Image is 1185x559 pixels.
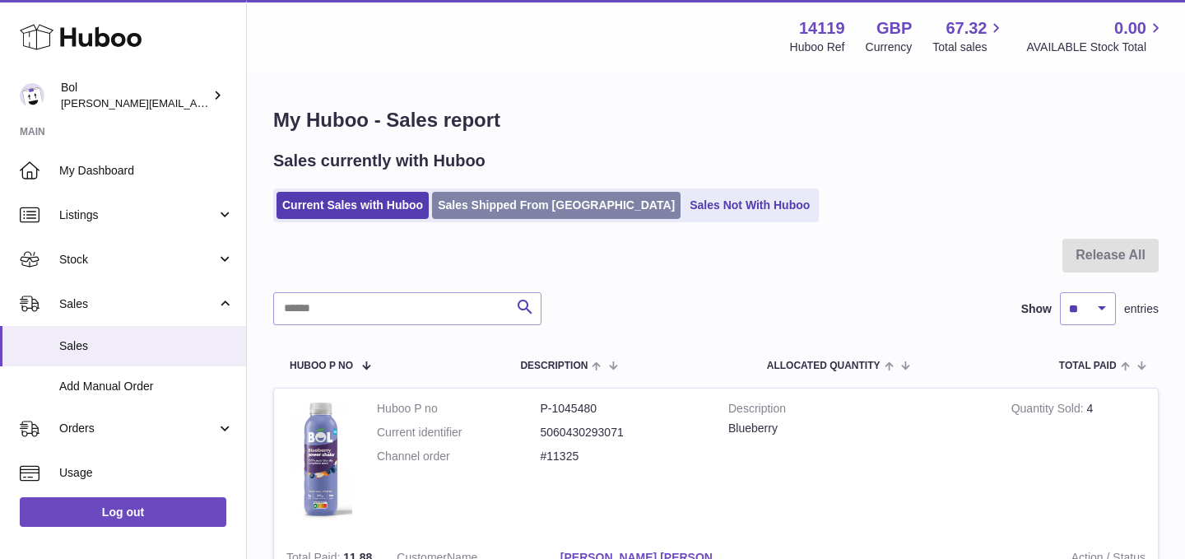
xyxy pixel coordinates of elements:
[866,40,913,55] div: Currency
[59,252,216,268] span: Stock
[932,40,1006,55] span: Total sales
[932,17,1006,55] a: 67.32 Total sales
[59,338,234,354] span: Sales
[541,401,704,417] dd: P-1045480
[999,389,1158,538] td: 4
[61,80,209,111] div: Bol
[61,96,418,109] span: [PERSON_NAME][EMAIL_ADDRESS][PERSON_NAME][DOMAIN_NAME]
[1124,301,1159,317] span: entries
[1114,17,1146,40] span: 0.00
[541,425,704,440] dd: 5060430293071
[377,401,541,417] dt: Huboo P no
[728,401,987,421] strong: Description
[541,449,704,464] dd: #11325
[20,83,44,108] img: Scott.Sutcliffe@bolfoods.com
[1059,361,1117,371] span: Total paid
[20,497,226,527] a: Log out
[432,192,681,219] a: Sales Shipped From [GEOGRAPHIC_DATA]
[286,401,352,522] img: 141191747909130.png
[290,361,353,371] span: Huboo P no
[59,465,234,481] span: Usage
[377,449,541,464] dt: Channel order
[520,361,588,371] span: Description
[59,379,234,394] span: Add Manual Order
[1021,301,1052,317] label: Show
[799,17,845,40] strong: 14119
[767,361,881,371] span: ALLOCATED Quantity
[1026,17,1165,55] a: 0.00 AVAILABLE Stock Total
[59,421,216,436] span: Orders
[1011,402,1087,419] strong: Quantity Sold
[59,163,234,179] span: My Dashboard
[1026,40,1165,55] span: AVAILABLE Stock Total
[684,192,816,219] a: Sales Not With Huboo
[276,192,429,219] a: Current Sales with Huboo
[876,17,912,40] strong: GBP
[728,421,987,436] div: Blueberry
[59,296,216,312] span: Sales
[377,425,541,440] dt: Current identifier
[946,17,987,40] span: 67.32
[273,107,1159,133] h1: My Huboo - Sales report
[790,40,845,55] div: Huboo Ref
[59,207,216,223] span: Listings
[273,150,486,172] h2: Sales currently with Huboo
